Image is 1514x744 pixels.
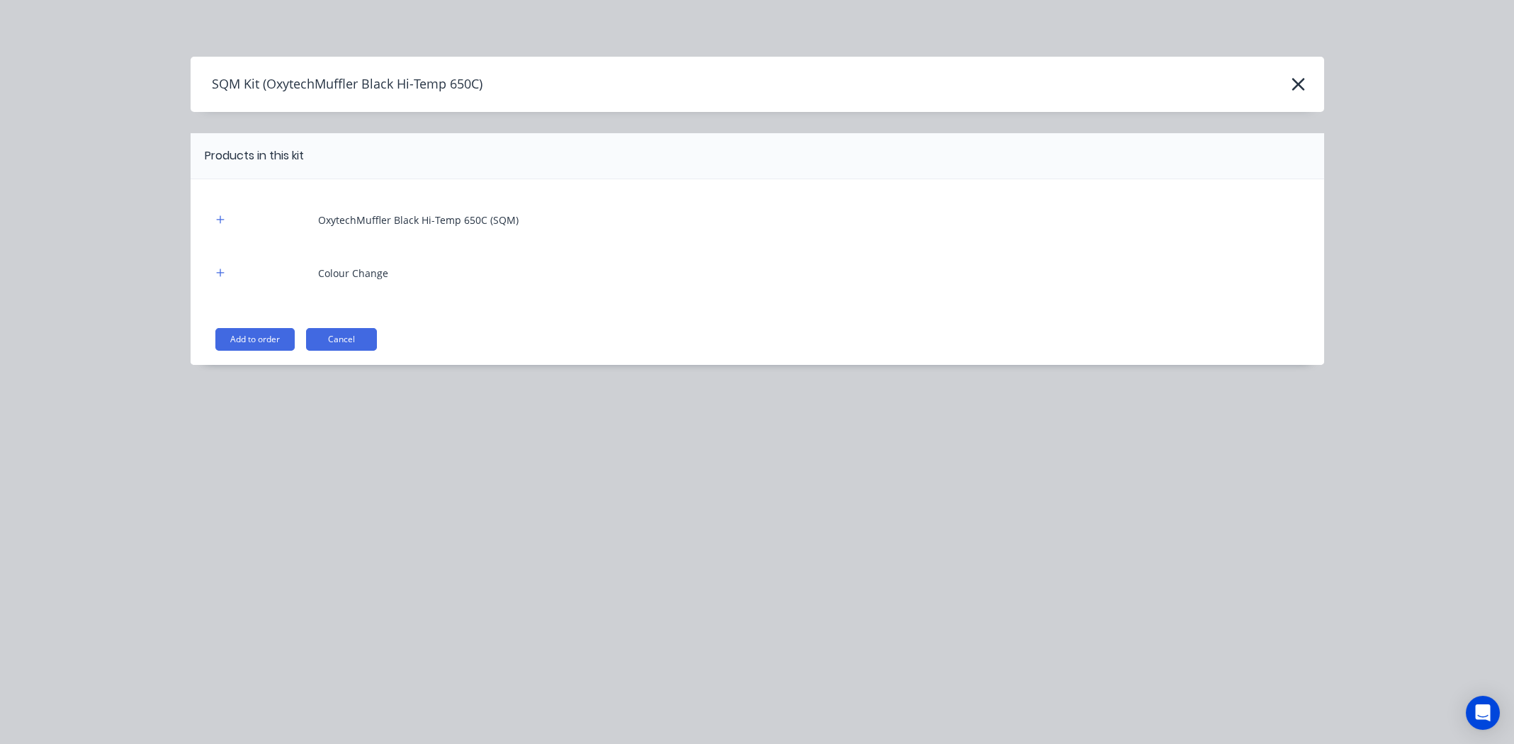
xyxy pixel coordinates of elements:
h4: SQM Kit (OxytechMuffler Black Hi-Temp 650C) [191,71,482,98]
button: Add to order [215,328,295,351]
div: OxytechMuffler Black Hi-Temp 650C (SQM) [318,213,519,227]
div: Open Intercom Messenger [1466,696,1500,730]
button: Cancel [306,328,377,351]
div: Colour Change [318,266,388,281]
div: Products in this kit [205,147,304,164]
